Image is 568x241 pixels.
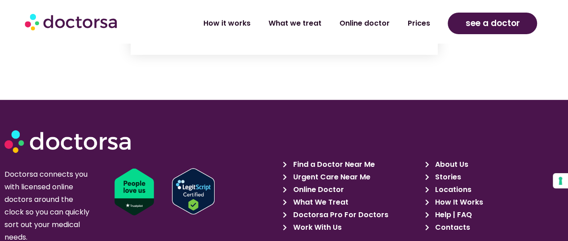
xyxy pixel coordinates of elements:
a: Locations [425,183,561,196]
a: Verify LegitScript Approval for www.doctorsa.com [172,168,288,214]
a: How it works [194,13,259,34]
span: Stories [433,171,461,183]
a: What We Treat [283,196,419,209]
a: About Us [425,158,561,171]
img: Verify Approval for www.doctorsa.com [172,168,215,214]
a: Online doctor [330,13,398,34]
span: see a doctor [465,16,520,31]
a: Work With Us [283,221,419,234]
a: Urgent Care Near Me [283,171,419,183]
span: How It Works [433,196,483,209]
a: Doctorsa Pro For Doctors [283,209,419,221]
a: How It Works [425,196,561,209]
button: Your consent preferences for tracking technologies [553,173,568,188]
a: see a doctor [448,13,537,34]
a: Stories [425,171,561,183]
a: Find a Doctor Near Me [283,158,419,171]
a: Online Doctor [283,183,419,196]
span: Doctorsa Pro For Doctors [291,209,388,221]
span: Online Doctor [291,183,344,196]
nav: Menu [153,13,439,34]
span: Locations [433,183,471,196]
span: Find a Doctor Near Me [291,158,375,171]
span: Urgent Care Near Me [291,171,370,183]
span: What We Treat [291,196,348,209]
a: Prices [398,13,439,34]
a: Contacts [425,221,561,234]
span: Help | FAQ [433,209,472,221]
span: Contacts [433,221,470,234]
span: Work With Us [291,221,342,234]
a: What we treat [259,13,330,34]
a: Help | FAQ [425,209,561,221]
span: About Us [433,158,468,171]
